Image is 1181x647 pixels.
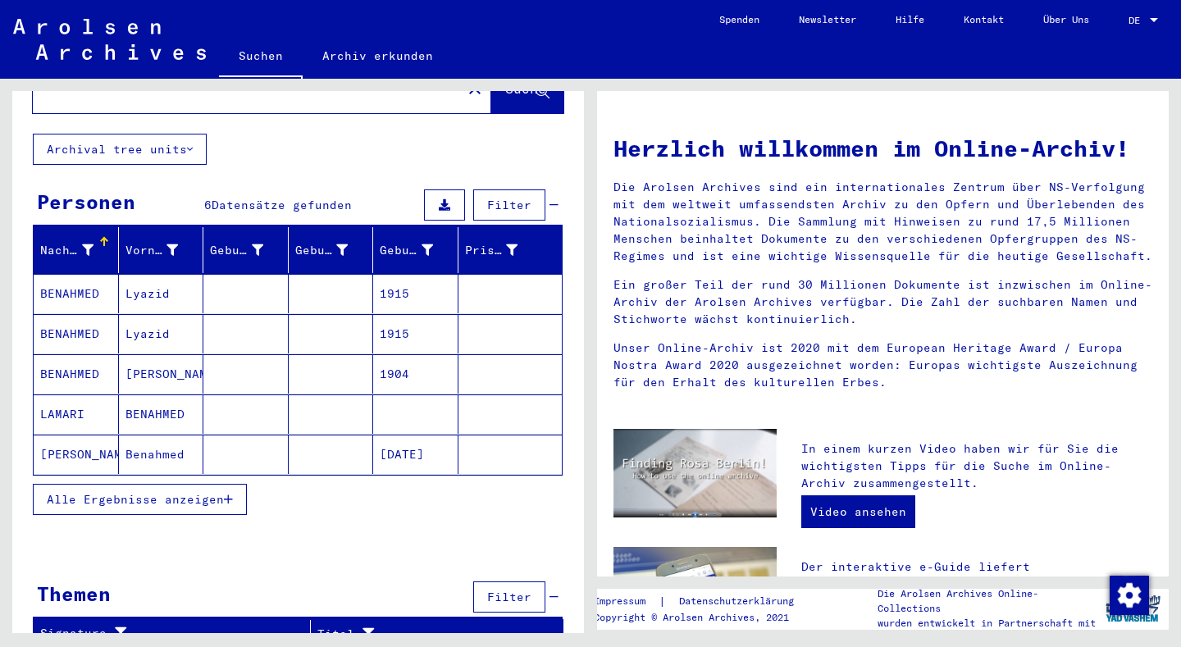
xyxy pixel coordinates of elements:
[34,435,119,474] mat-cell: [PERSON_NAME]
[119,394,204,434] mat-cell: BENAHMED
[125,242,179,259] div: Vorname
[666,593,814,610] a: Datenschutzerklärung
[33,134,207,165] button: Archival tree units
[119,354,204,394] mat-cell: [PERSON_NAME]
[1129,15,1147,26] span: DE
[1110,576,1149,615] img: Zustimmung ändern
[119,227,204,273] mat-header-cell: Vorname
[289,227,374,273] mat-header-cell: Geburt‏
[40,237,118,263] div: Nachname
[473,189,545,221] button: Filter
[317,626,522,643] div: Titel
[373,274,458,313] mat-cell: 1915
[40,621,310,647] div: Signature
[373,435,458,474] mat-cell: [DATE]
[40,242,93,259] div: Nachname
[373,227,458,273] mat-header-cell: Geburtsdatum
[33,484,247,515] button: Alle Ergebnisse anzeigen
[125,237,203,263] div: Vorname
[801,495,915,528] a: Video ansehen
[13,19,206,60] img: Arolsen_neg.svg
[487,198,531,212] span: Filter
[594,593,659,610] a: Impressum
[34,394,119,434] mat-cell: LAMARI
[295,237,373,263] div: Geburt‏
[1109,575,1148,614] div: Zustimmung ändern
[34,354,119,394] mat-cell: BENAHMED
[37,579,111,608] div: Themen
[295,242,349,259] div: Geburt‏
[34,227,119,273] mat-header-cell: Nachname
[487,590,531,604] span: Filter
[613,131,1152,166] h1: Herzlich willkommen im Online-Archiv!
[613,276,1152,328] p: Ein großer Teil der rund 30 Millionen Dokumente ist inzwischen im Online-Archiv der Arolsen Archi...
[210,237,288,263] div: Geburtsname
[303,36,453,75] a: Archiv erkunden
[465,242,518,259] div: Prisoner #
[613,179,1152,265] p: Die Arolsen Archives sind ein internationales Zentrum über NS-Verfolgung mit dem weltweit umfasse...
[458,227,563,273] mat-header-cell: Prisoner #
[212,198,352,212] span: Datensätze gefunden
[203,227,289,273] mat-header-cell: Geburtsname
[473,581,545,613] button: Filter
[119,314,204,353] mat-cell: Lyazid
[594,593,814,610] div: |
[219,36,303,79] a: Suchen
[373,354,458,394] mat-cell: 1904
[465,237,543,263] div: Prisoner #
[380,242,433,259] div: Geburtsdatum
[1102,588,1164,629] img: yv_logo.png
[119,274,204,313] mat-cell: Lyazid
[373,314,458,353] mat-cell: 1915
[613,339,1152,391] p: Unser Online-Archiv ist 2020 mit dem European Heritage Award / Europa Nostra Award 2020 ausgezeic...
[34,314,119,353] mat-cell: BENAHMED
[317,621,543,647] div: Titel
[210,242,263,259] div: Geburtsname
[878,586,1097,616] p: Die Arolsen Archives Online-Collections
[878,616,1097,631] p: wurden entwickelt in Partnerschaft mit
[47,492,224,507] span: Alle Ergebnisse anzeigen
[380,237,458,263] div: Geburtsdatum
[34,274,119,313] mat-cell: BENAHMED
[801,440,1152,492] p: In einem kurzen Video haben wir für Sie die wichtigsten Tipps für die Suche im Online-Archiv zusa...
[204,198,212,212] span: 6
[37,187,135,216] div: Personen
[119,435,204,474] mat-cell: Benahmed
[40,625,290,642] div: Signature
[594,610,814,625] p: Copyright © Arolsen Archives, 2021
[613,429,777,517] img: video.jpg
